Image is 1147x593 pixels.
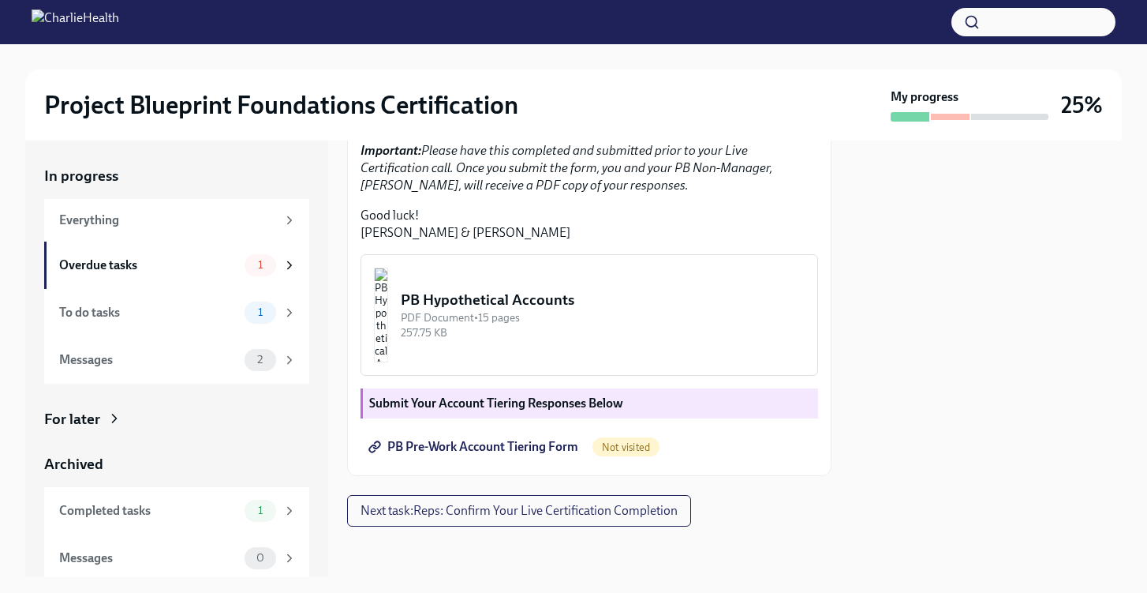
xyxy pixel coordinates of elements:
img: CharlieHealth [32,9,119,35]
h2: Project Blueprint Foundations Certification [44,89,518,121]
p: Good luck! [PERSON_NAME] & [PERSON_NAME] [361,207,818,242]
strong: Important: [361,143,421,158]
div: PDF Document • 15 pages [401,310,805,325]
a: Completed tasks1 [44,487,309,535]
a: Everything [44,199,309,242]
a: To do tasks1 [44,289,309,336]
div: Overdue tasks [59,257,238,274]
div: To do tasks [59,304,238,321]
span: 2 [248,354,272,366]
img: PB Hypothetical Accounts [374,268,388,362]
button: Next task:Reps: Confirm Your Live Certification Completion [347,495,691,527]
a: Overdue tasks1 [44,242,309,289]
div: Completed tasks [59,502,238,520]
div: For later [44,409,100,430]
div: Everything [59,212,276,229]
span: Not visited [592,441,659,453]
div: Messages [59,351,238,369]
span: 0 [247,552,274,564]
strong: My progress [891,88,958,106]
strong: Submit Your Account Tiering Responses Below [369,396,623,411]
span: PB Pre-Work Account Tiering Form [372,439,578,455]
a: PB Pre-Work Account Tiering Form [361,431,589,463]
a: Archived [44,454,309,475]
a: For later [44,409,309,430]
button: PB Hypothetical AccountsPDF Document•15 pages257.75 KB [361,254,818,376]
span: 1 [248,306,272,318]
div: Messages [59,550,238,567]
span: 1 [248,505,272,516]
a: In progress [44,166,309,186]
span: 1 [248,259,272,271]
a: Messages2 [44,336,309,384]
div: 257.75 KB [401,325,805,340]
h3: 25% [1061,91,1103,119]
em: Please have this completed and submitted prior to your Live Certification call. Once you submit t... [361,143,772,193]
a: Messages0 [44,535,309,582]
div: PB Hypothetical Accounts [401,290,805,310]
span: Next task : Reps: Confirm Your Live Certification Completion [361,503,678,519]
